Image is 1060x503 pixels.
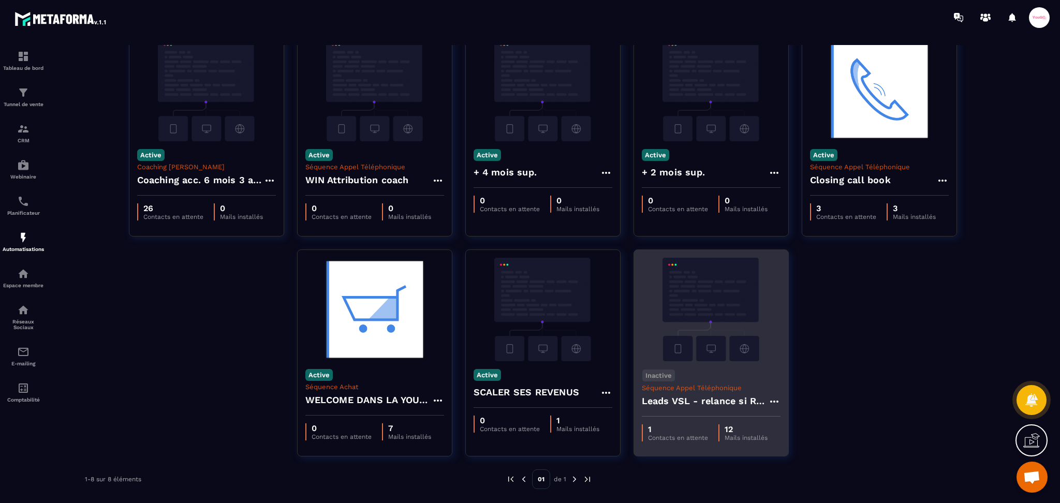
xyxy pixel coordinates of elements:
[3,115,44,151] a: formationformationCRM
[3,319,44,330] p: Réseaux Sociaux
[17,382,30,394] img: accountant
[17,50,30,63] img: formation
[642,258,781,361] img: automation-background
[642,165,705,180] h4: + 2 mois sup.
[474,385,580,400] h4: SCALER SES REVENUS
[305,393,432,407] h4: WELCOME DANS LA YOUGC ACADEMY
[3,79,44,115] a: formationformationTunnel de vente
[480,196,540,205] p: 0
[480,205,540,213] p: Contacts en attente
[17,195,30,208] img: scheduler
[642,369,675,382] p: Inactive
[220,203,263,213] p: 0
[312,213,372,220] p: Contacts en attente
[3,224,44,260] a: automationsautomationsAutomatisations
[305,38,444,141] img: automation-background
[474,369,501,381] p: Active
[556,196,599,205] p: 0
[3,101,44,107] p: Tunnel de vente
[312,423,372,433] p: 0
[810,163,949,171] p: Séquence Appel Téléphonique
[305,173,409,187] h4: WIN Attribution coach
[642,149,669,161] p: Active
[642,384,781,392] p: Séquence Appel Téléphonique
[648,196,708,205] p: 0
[480,416,540,425] p: 0
[725,424,768,434] p: 12
[17,346,30,358] img: email
[17,268,30,280] img: automations
[305,383,444,391] p: Séquence Achat
[3,187,44,224] a: schedulerschedulerPlanificateur
[642,38,781,141] img: automation-background
[3,338,44,374] a: emailemailE-mailing
[143,203,203,213] p: 26
[17,159,30,171] img: automations
[474,38,612,141] img: automation-background
[474,149,501,161] p: Active
[388,213,431,220] p: Mails installés
[556,425,599,433] p: Mails installés
[570,475,579,484] img: next
[388,423,431,433] p: 7
[3,174,44,180] p: Webinaire
[17,231,30,244] img: automations
[642,394,768,408] h4: Leads VSL - relance si RDV non pris
[648,205,708,213] p: Contacts en attente
[3,361,44,366] p: E-mailing
[388,433,431,440] p: Mails installés
[3,397,44,403] p: Comptabilité
[17,123,30,135] img: formation
[3,151,44,187] a: automationsautomationsWebinaire
[893,203,936,213] p: 3
[17,304,30,316] img: social-network
[220,213,263,220] p: Mails installés
[3,210,44,216] p: Planificateur
[14,9,108,28] img: logo
[143,213,203,220] p: Contacts en attente
[137,38,276,141] img: automation-background
[810,38,949,141] img: automation-background
[506,475,516,484] img: prev
[3,42,44,79] a: formationformationTableau de bord
[816,203,876,213] p: 3
[583,475,592,484] img: next
[137,149,165,161] p: Active
[893,213,936,220] p: Mails installés
[137,173,263,187] h4: Coaching acc. 6 mois 3 appels
[554,475,566,483] p: de 1
[388,203,431,213] p: 0
[3,296,44,338] a: social-networksocial-networkRéseaux Sociaux
[474,165,537,180] h4: + 4 mois sup.
[3,374,44,410] a: accountantaccountantComptabilité
[85,476,141,483] p: 1-8 sur 8 éléments
[480,425,540,433] p: Contacts en attente
[3,246,44,252] p: Automatisations
[725,196,768,205] p: 0
[556,205,599,213] p: Mails installés
[556,416,599,425] p: 1
[474,258,612,361] img: automation-background
[305,149,333,161] p: Active
[137,163,276,171] p: Coaching [PERSON_NAME]
[532,469,550,489] p: 01
[810,149,837,161] p: Active
[1017,462,1048,493] a: Ouvrir le chat
[519,475,528,484] img: prev
[3,283,44,288] p: Espace membre
[305,258,444,361] img: automation-background
[3,260,44,296] a: automationsautomationsEspace membre
[648,424,708,434] p: 1
[312,203,372,213] p: 0
[3,138,44,143] p: CRM
[810,173,891,187] h4: Closing call book
[3,65,44,71] p: Tableau de bord
[648,434,708,441] p: Contacts en attente
[305,369,333,381] p: Active
[17,86,30,99] img: formation
[725,434,768,441] p: Mails installés
[305,163,444,171] p: Séquence Appel Téléphonique
[816,213,876,220] p: Contacts en attente
[312,433,372,440] p: Contacts en attente
[725,205,768,213] p: Mails installés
